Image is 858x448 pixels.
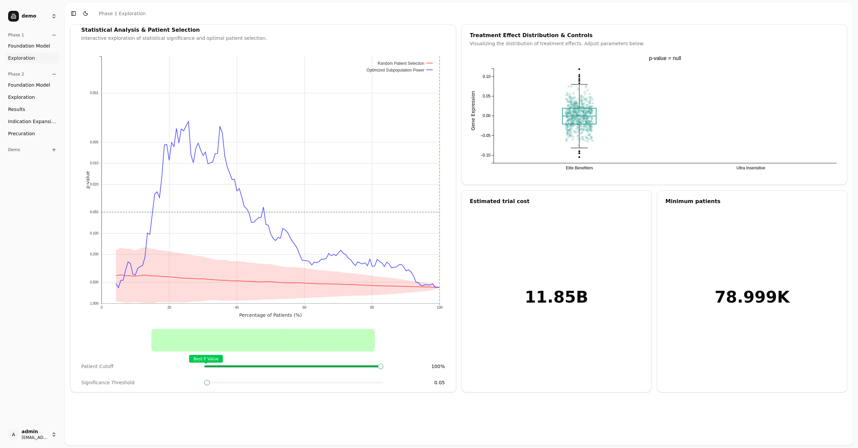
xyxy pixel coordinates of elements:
span: [EMAIL_ADDRESS] [22,435,49,440]
text: 0.005 [90,140,98,144]
button: Toggle Dark Mode [81,9,90,18]
div: Patient Cutoff [81,363,199,370]
text: 100 [437,306,443,309]
div: Treatment Effect Distribution & Controls [470,33,839,38]
text: 0.05 [482,94,491,99]
span: Precuration [8,130,35,137]
text: 0.100 [90,231,98,235]
text: 40 [235,306,239,309]
div: Interactive exploration of statistical significance and optimal patient selection. [81,35,445,41]
text: Gene Expression [470,91,476,130]
span: demo [22,13,49,19]
text: −0.05 [480,133,491,138]
text: p-value [85,171,90,189]
span: A [8,429,19,440]
span: Best P Value [189,355,223,363]
a: Phase 1 Exploration [99,10,146,17]
div: Statistical Analysis & Patient Selection [81,27,445,33]
text: 0.010 [90,161,98,165]
text: 0.050 [90,211,98,214]
text: Ultra Insensitive [736,166,765,170]
a: Foundation Model [5,40,59,51]
div: 100 % [389,363,445,370]
a: Exploration [5,92,59,103]
span: Indication Expansion [8,118,57,125]
button: Aadmin[EMAIL_ADDRESS] [5,426,59,443]
text: 0.00 [482,113,491,118]
text: 20 [168,306,172,309]
text: Percentage of Patients (%) [239,312,302,318]
text: Elite Benefiters [566,166,593,170]
a: Indication Expansion [5,116,59,127]
span: Exploration [8,55,35,61]
text: 0.500 [90,280,98,284]
span: Foundation Model [8,82,50,88]
text: 80 [370,306,374,309]
a: Foundation Model [5,80,59,90]
text: 1.000 [90,302,98,305]
nav: breadcrumb [99,10,146,17]
div: Significance Threshold [81,379,199,386]
span: Foundation Model [8,43,50,49]
span: Results [8,106,25,113]
a: Results [5,104,59,115]
text: 0.001 [90,91,98,95]
h1: 11.85B [525,289,588,305]
a: Exploration [5,53,59,63]
text: 0.10 [482,74,491,79]
a: Precuration [5,128,59,139]
span: Exploration [8,94,35,101]
text: Random Patient Selection [378,61,424,66]
div: 0.05 [389,379,445,386]
button: demo [5,8,59,24]
div: Visualizing the distribution of treatment effects. Adjust parameters below. [470,40,839,47]
text: p-value = null [649,55,681,61]
text: Optimized Subpopulation Power [367,68,424,73]
button: Toggle Sidebar [69,9,78,18]
div: Phase 2 [5,69,59,80]
h1: 78.999K [715,289,790,305]
span: admin [22,429,49,435]
text: −0.10 [480,153,491,158]
div: Phase 1 [5,30,59,40]
text: 0 [101,306,103,309]
text: 60 [303,306,307,309]
text: 0.020 [90,183,98,186]
div: Demo [5,144,59,155]
text: 0.200 [90,253,98,256]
